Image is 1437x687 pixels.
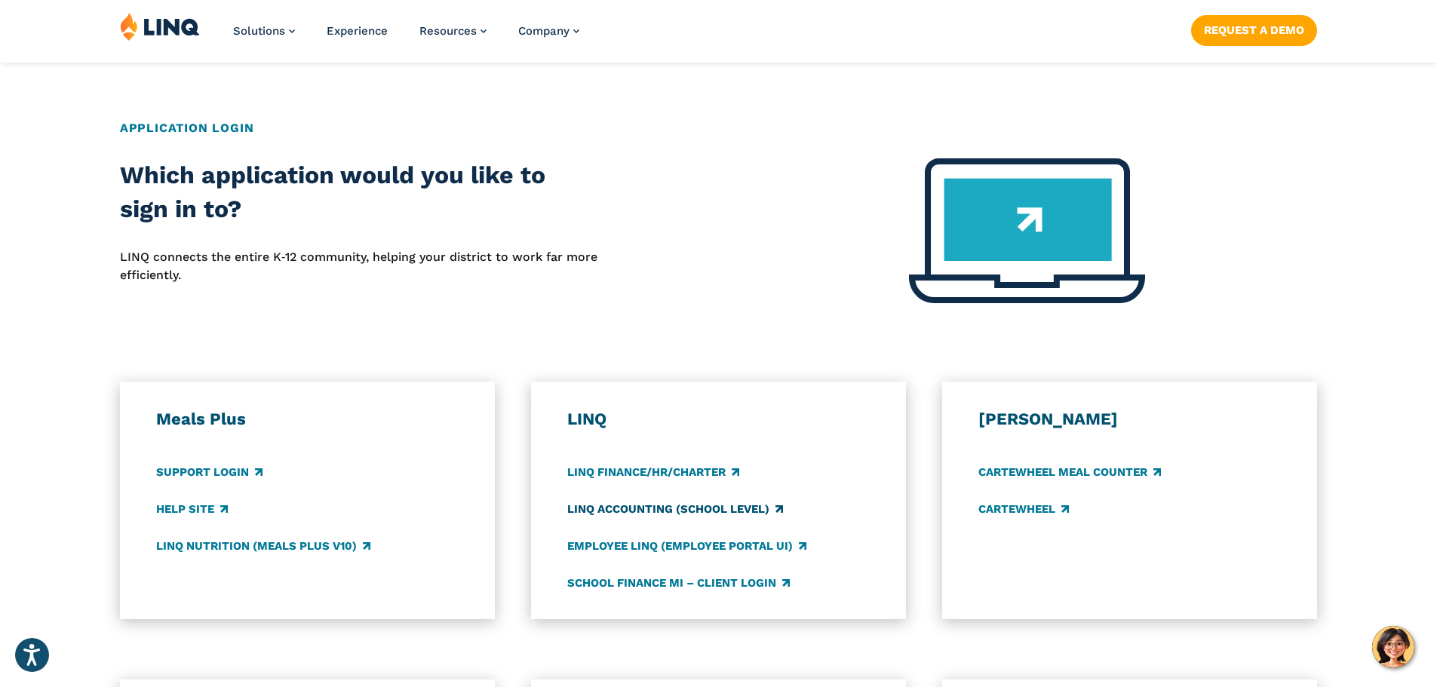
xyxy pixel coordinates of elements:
button: Hello, have a question? Let’s chat. [1372,626,1414,668]
h3: [PERSON_NAME] [978,409,1282,430]
h2: Which application would you like to sign in to? [120,158,598,227]
span: Company [518,24,570,38]
p: LINQ connects the entire K‑12 community, helping your district to work far more efficiently. [120,248,598,285]
a: Experience [327,24,388,38]
h3: Meals Plus [156,409,459,430]
span: Resources [419,24,477,38]
a: Company [518,24,579,38]
a: Request a Demo [1191,15,1317,45]
nav: Button Navigation [1191,12,1317,45]
a: Support Login [156,464,263,480]
a: LINQ Nutrition (Meals Plus v10) [156,538,370,554]
img: LINQ | K‑12 Software [120,12,200,41]
a: School Finance MI – Client Login [567,575,790,591]
a: CARTEWHEEL Meal Counter [978,464,1161,480]
a: Help Site [156,501,228,517]
a: LINQ Accounting (school level) [567,501,783,517]
a: Solutions [233,24,295,38]
a: LINQ Finance/HR/Charter [567,464,739,480]
h3: LINQ [567,409,870,430]
a: CARTEWHEEL [978,501,1069,517]
a: Employee LINQ (Employee Portal UI) [567,538,806,554]
nav: Primary Navigation [233,12,579,62]
h2: Application Login [120,119,1317,137]
span: Solutions [233,24,285,38]
a: Resources [419,24,487,38]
